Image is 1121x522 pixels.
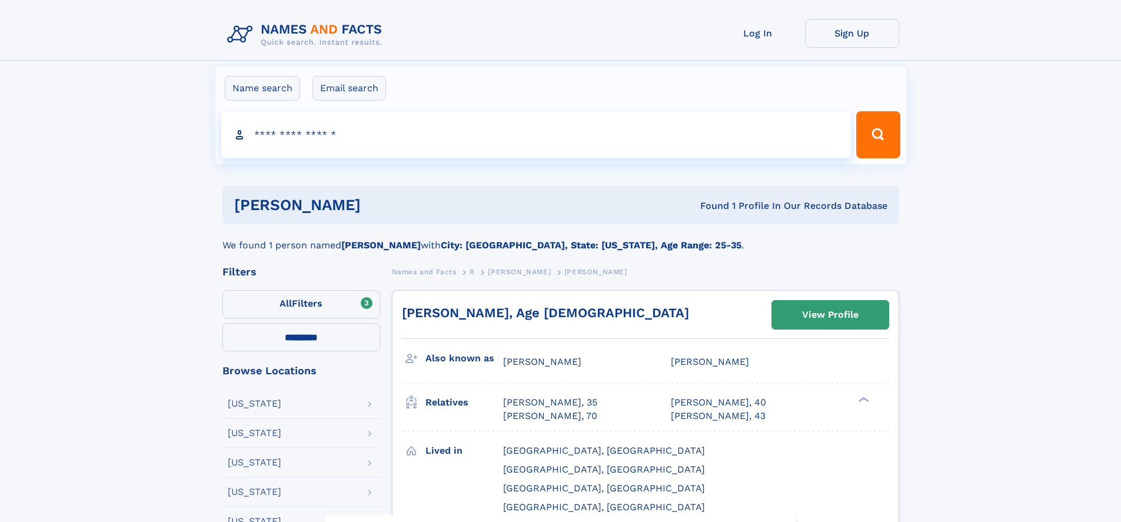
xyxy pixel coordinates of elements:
a: View Profile [772,301,889,329]
a: R [470,264,475,279]
img: Logo Names and Facts [222,19,392,51]
span: R [470,268,475,276]
a: [PERSON_NAME], 43 [671,410,766,423]
span: [GEOGRAPHIC_DATA], [GEOGRAPHIC_DATA] [503,483,705,494]
div: [US_STATE] [228,428,281,438]
button: Search Button [856,111,900,158]
b: [PERSON_NAME] [341,240,421,251]
span: [PERSON_NAME] [488,268,551,276]
a: [PERSON_NAME] [488,264,551,279]
b: City: [GEOGRAPHIC_DATA], State: [US_STATE], Age Range: 25-35 [441,240,741,251]
h1: [PERSON_NAME] [234,198,531,212]
a: [PERSON_NAME], 40 [671,396,766,409]
div: [US_STATE] [228,487,281,497]
label: Name search [225,76,300,101]
div: [US_STATE] [228,458,281,467]
span: [GEOGRAPHIC_DATA], [GEOGRAPHIC_DATA] [503,445,705,456]
div: Browse Locations [222,365,380,376]
a: [PERSON_NAME], 70 [503,410,597,423]
h3: Lived in [425,441,503,461]
input: search input [221,111,851,158]
h3: Also known as [425,348,503,368]
span: [PERSON_NAME] [564,268,627,276]
span: [PERSON_NAME] [503,356,581,367]
a: [PERSON_NAME], 35 [503,396,597,409]
div: ❯ [856,396,870,404]
h3: Relatives [425,393,503,413]
span: [PERSON_NAME] [671,356,749,367]
a: Sign Up [805,19,899,48]
div: Filters [222,267,380,277]
span: [GEOGRAPHIC_DATA], [GEOGRAPHIC_DATA] [503,501,705,513]
label: Filters [222,290,380,318]
a: Names and Facts [392,264,457,279]
div: [US_STATE] [228,399,281,408]
div: We found 1 person named with . [222,224,899,252]
a: [PERSON_NAME], Age [DEMOGRAPHIC_DATA] [402,305,689,320]
div: Found 1 Profile In Our Records Database [530,200,887,212]
div: View Profile [802,301,859,328]
a: Log In [711,19,805,48]
span: All [280,298,292,309]
span: [GEOGRAPHIC_DATA], [GEOGRAPHIC_DATA] [503,464,705,475]
label: Email search [312,76,386,101]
